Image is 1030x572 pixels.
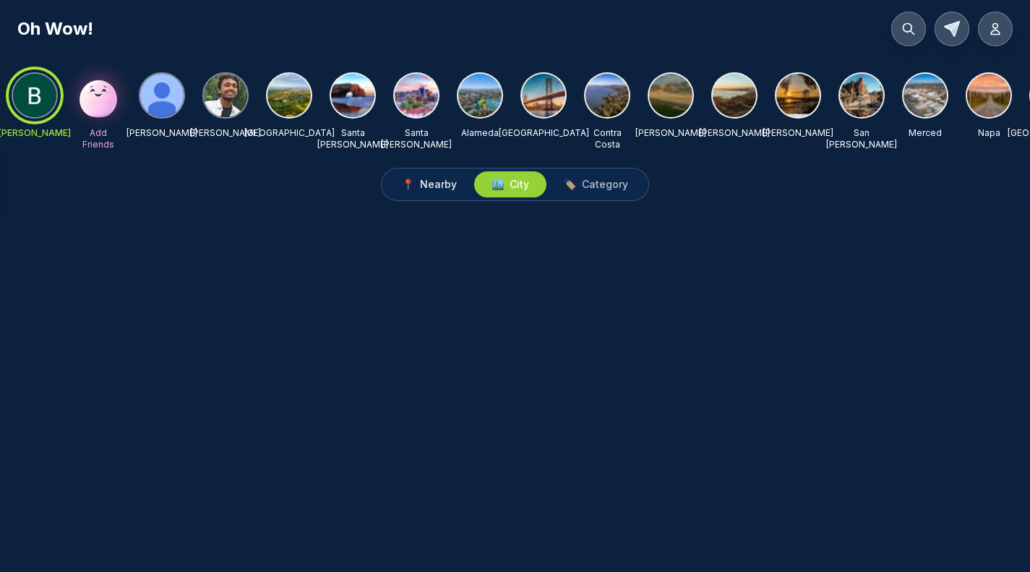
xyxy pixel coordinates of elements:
[461,127,499,139] p: Alameda
[763,127,833,139] p: [PERSON_NAME]
[584,127,630,150] p: Contra Costa
[499,127,589,139] p: [GEOGRAPHIC_DATA]
[140,74,184,117] img: Matthew Miller
[474,171,546,197] button: 🏙️City
[402,177,414,192] span: 📍
[564,177,576,192] span: 🏷️
[331,74,374,117] img: Santa Cruz
[17,17,93,40] h1: Oh Wow!
[126,127,197,139] p: [PERSON_NAME]
[904,74,947,117] img: Merced
[267,74,311,117] img: San Mateo
[978,127,1000,139] p: Napa
[204,74,247,117] img: NIKHIL AGARWAL
[967,74,1010,117] img: Napa
[546,171,645,197] button: 🏷️Category
[649,74,692,117] img: Stanislaus
[909,127,942,139] p: Merced
[75,127,121,150] p: Add Friends
[582,177,628,192] span: Category
[585,74,629,117] img: Contra Costa
[713,74,756,117] img: Marin
[75,72,121,119] img: Add Friends
[385,171,474,197] button: 📍Nearby
[492,177,504,192] span: 🏙️
[190,127,261,139] p: [PERSON_NAME]
[458,74,502,117] img: Alameda
[826,127,897,150] p: San [PERSON_NAME]
[635,127,706,139] p: [PERSON_NAME]
[699,127,770,139] p: [PERSON_NAME]
[244,127,335,139] p: [GEOGRAPHIC_DATA]
[381,127,452,150] p: Santa [PERSON_NAME]
[420,177,457,192] span: Nearby
[776,74,820,117] img: Solano
[317,127,388,150] p: Santa [PERSON_NAME]
[840,74,883,117] img: San Benito
[522,74,565,117] img: San Francisco
[510,177,529,192] span: City
[395,74,438,117] img: Santa Clara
